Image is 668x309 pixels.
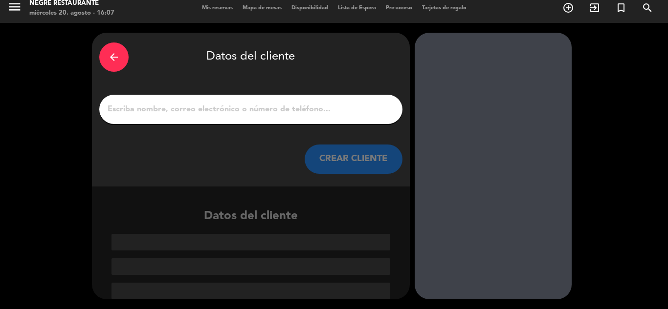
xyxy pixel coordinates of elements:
i: add_circle_outline [562,2,574,14]
span: Tarjetas de regalo [417,5,471,11]
div: Datos del cliente [92,207,410,299]
div: Datos del cliente [99,40,402,74]
div: miércoles 20. agosto - 16:07 [29,8,114,18]
span: Mapa de mesas [238,5,287,11]
i: arrow_back [108,51,120,63]
i: exit_to_app [589,2,601,14]
span: Disponibilidad [287,5,333,11]
i: search [642,2,653,14]
span: Pre-acceso [381,5,417,11]
span: Lista de Espera [333,5,381,11]
input: Escriba nombre, correo electrónico o número de teléfono... [107,103,395,116]
span: Mis reservas [197,5,238,11]
button: CREAR CLIENTE [305,144,402,174]
i: turned_in_not [615,2,627,14]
